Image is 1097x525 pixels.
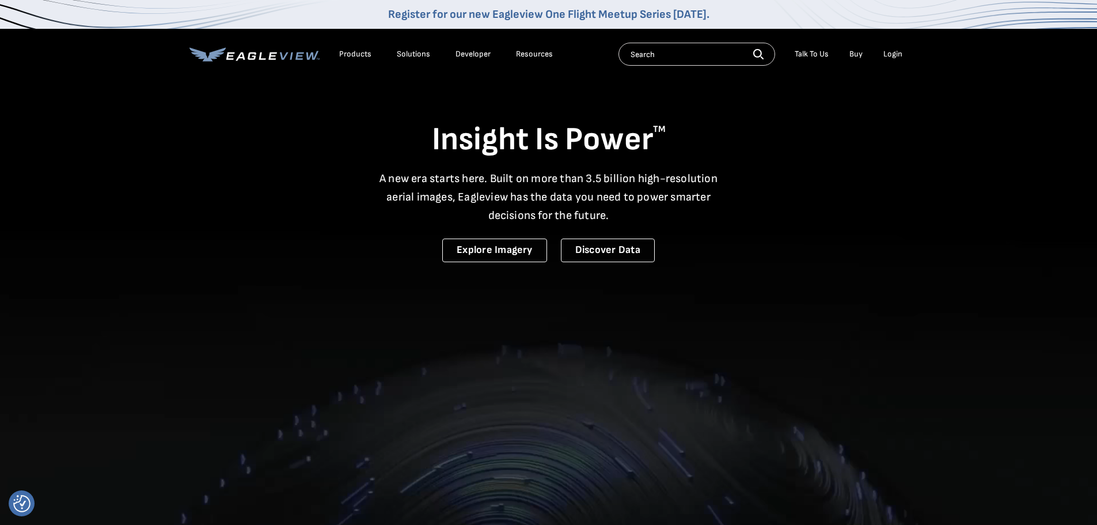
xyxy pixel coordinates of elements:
[883,49,902,59] div: Login
[13,495,31,512] img: Revisit consent button
[339,49,371,59] div: Products
[561,239,655,262] a: Discover Data
[442,239,547,262] a: Explore Imagery
[653,124,666,135] sup: TM
[13,495,31,512] button: Consent Preferences
[795,49,829,59] div: Talk To Us
[455,49,491,59] a: Developer
[388,7,709,21] a: Register for our new Eagleview One Flight Meetup Series [DATE].
[516,49,553,59] div: Resources
[397,49,430,59] div: Solutions
[618,43,775,66] input: Search
[849,49,863,59] a: Buy
[189,120,908,160] h1: Insight Is Power
[373,169,725,225] p: A new era starts here. Built on more than 3.5 billion high-resolution aerial images, Eagleview ha...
